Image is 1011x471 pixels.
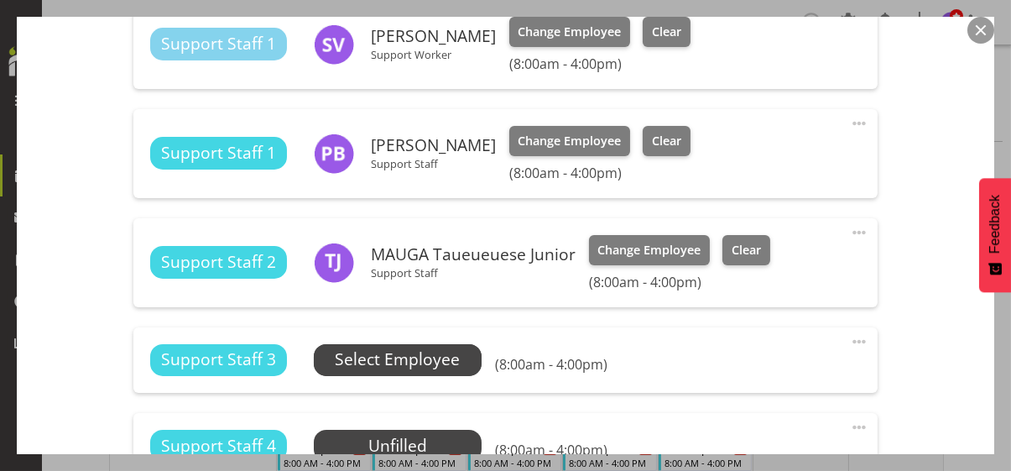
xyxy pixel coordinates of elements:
[161,141,276,165] span: Support Staff 1
[597,241,701,259] span: Change Employee
[161,348,276,372] span: Support Staff 3
[495,356,607,373] h6: (8:00am - 4:00pm)
[643,17,691,47] button: Clear
[161,32,276,56] span: Support Staff 1
[518,132,621,150] span: Change Employee
[371,48,496,61] p: Support Worker
[314,243,354,283] img: taueueuese-junior-mauga5972.jpg
[988,195,1003,254] span: Feedback
[652,23,681,41] span: Clear
[161,250,276,275] span: Support Staff 2
[314,24,354,65] img: stella-viau5992.jpg
[495,442,607,458] h6: (8:00am - 4:00pm)
[589,235,711,265] button: Change Employee
[722,235,770,265] button: Clear
[371,157,496,170] p: Support Staff
[371,245,576,264] h6: MAUGA Taueueuese Junior
[509,126,631,156] button: Change Employee
[732,241,761,259] span: Clear
[589,274,770,290] h6: (8:00am - 4:00pm)
[518,23,621,41] span: Change Employee
[509,165,691,181] h6: (8:00am - 4:00pm)
[368,434,427,457] span: Unfilled
[371,136,496,154] h6: [PERSON_NAME]
[643,126,691,156] button: Clear
[335,348,460,372] span: Select Employee
[161,434,276,458] span: Support Staff 4
[979,178,1011,292] button: Feedback - Show survey
[509,55,691,72] h6: (8:00am - 4:00pm)
[371,266,576,280] p: Support Staff
[652,132,681,150] span: Clear
[371,27,496,45] h6: [PERSON_NAME]
[314,133,354,174] img: piatarihi-bubby-parangi5963.jpg
[509,17,631,47] button: Change Employee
